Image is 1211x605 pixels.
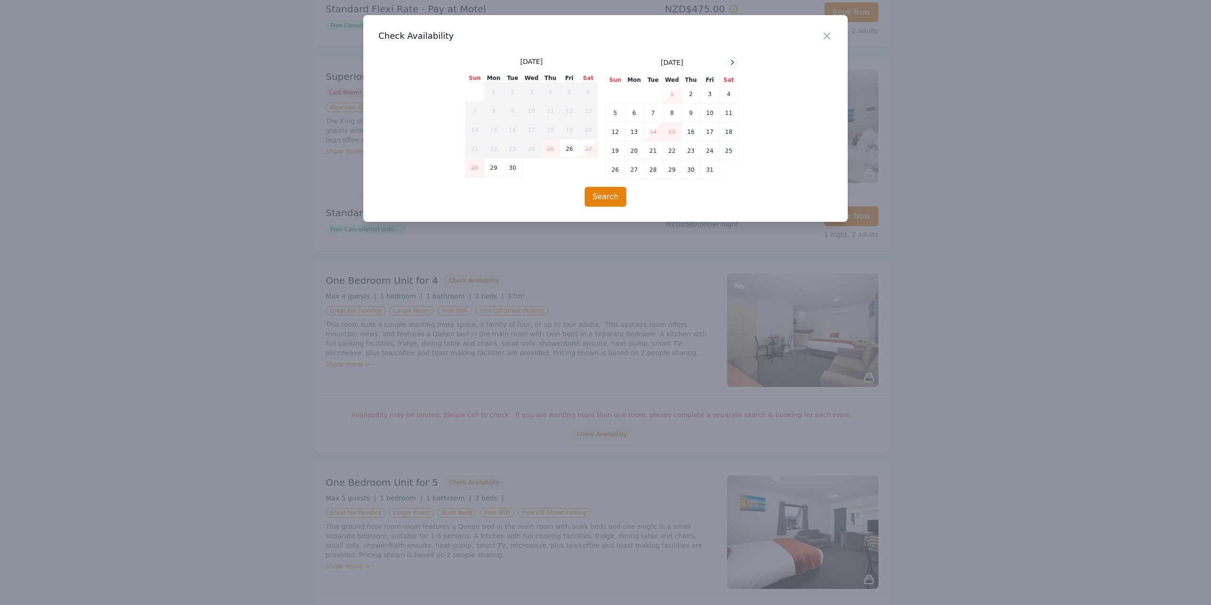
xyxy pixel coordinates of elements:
th: Fri [701,76,720,85]
td: 5 [560,83,579,102]
td: 20 [579,121,598,140]
td: 5 [606,104,625,123]
td: 18 [720,123,738,141]
td: 21 [644,141,663,160]
td: 1 [484,83,503,102]
th: Thu [541,74,560,83]
td: 24 [701,141,720,160]
td: 15 [663,123,682,141]
td: 4 [720,85,738,104]
td: 6 [579,83,598,102]
td: 14 [644,123,663,141]
td: 1 [663,85,682,104]
th: Thu [682,76,701,85]
td: 25 [541,140,560,158]
td: 20 [625,141,644,160]
td: 16 [503,121,522,140]
td: 13 [579,102,598,121]
td: 13 [625,123,644,141]
th: Wed [663,76,682,85]
th: Sun [465,74,484,83]
th: Sat [579,74,598,83]
td: 29 [484,158,503,177]
td: 9 [503,102,522,121]
td: 4 [541,83,560,102]
td: 27 [625,160,644,179]
td: 3 [701,85,720,104]
td: 22 [663,141,682,160]
td: 12 [560,102,579,121]
th: Mon [484,74,503,83]
td: 8 [663,104,682,123]
td: 7 [465,102,484,121]
td: 29 [663,160,682,179]
td: 21 [465,140,484,158]
td: 11 [720,104,738,123]
td: 26 [560,140,579,158]
td: 27 [579,140,598,158]
td: 23 [682,141,701,160]
td: 14 [465,121,484,140]
th: Mon [625,76,644,85]
th: Wed [522,74,541,83]
td: 15 [484,121,503,140]
td: 19 [560,121,579,140]
td: 17 [701,123,720,141]
td: 28 [644,160,663,179]
td: 8 [484,102,503,121]
span: [DATE] [661,58,683,67]
td: 28 [465,158,484,177]
td: 30 [682,160,701,179]
button: Search [585,187,627,207]
td: 22 [484,140,503,158]
td: 9 [682,104,701,123]
td: 30 [503,158,522,177]
td: 31 [701,160,720,179]
td: 16 [682,123,701,141]
td: 19 [606,141,625,160]
td: 18 [541,121,560,140]
td: 2 [503,83,522,102]
th: Tue [503,74,522,83]
td: 23 [503,140,522,158]
th: Sat [720,76,738,85]
td: 7 [644,104,663,123]
th: Tue [644,76,663,85]
td: 10 [701,104,720,123]
td: 17 [522,121,541,140]
td: 10 [522,102,541,121]
td: 25 [720,141,738,160]
td: 2 [682,85,701,104]
td: 26 [606,160,625,179]
span: [DATE] [520,57,543,66]
th: Fri [560,74,579,83]
td: 12 [606,123,625,141]
td: 11 [541,102,560,121]
td: 3 [522,83,541,102]
th: Sun [606,76,625,85]
td: 24 [522,140,541,158]
h3: Check Availability [378,30,833,42]
td: 6 [625,104,644,123]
